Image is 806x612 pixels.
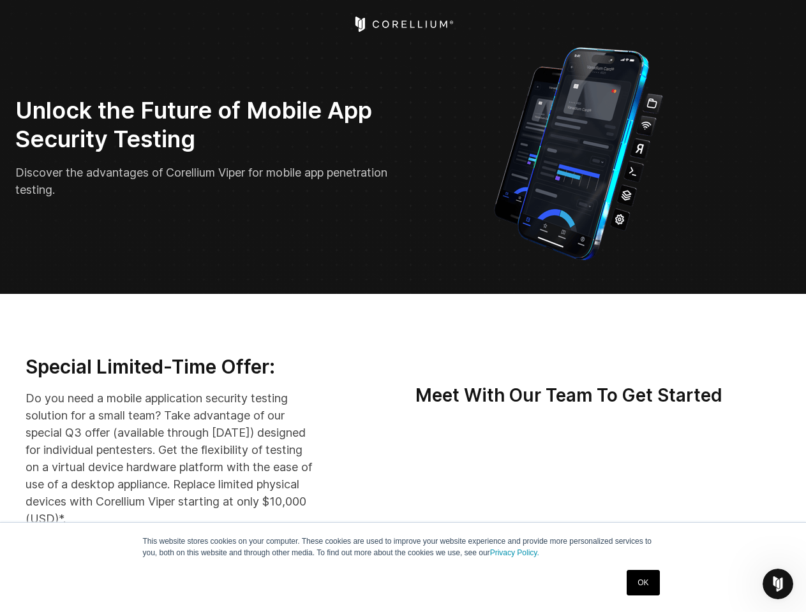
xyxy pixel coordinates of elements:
a: Privacy Policy. [490,548,539,557]
span: Discover the advantages of Corellium Viper for mobile app penetration testing. [15,166,387,196]
a: OK [627,570,659,595]
p: This website stores cookies on your computer. These cookies are used to improve your website expe... [143,535,664,558]
strong: Meet With Our Team To Get Started [415,384,722,406]
h3: Special Limited-Time Offer: [26,355,315,379]
a: Corellium Home [352,17,454,32]
img: Corellium_VIPER_Hero_1_1x [482,41,675,263]
iframe: Intercom live chat [763,569,793,599]
h2: Unlock the Future of Mobile App Security Testing [15,96,394,154]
